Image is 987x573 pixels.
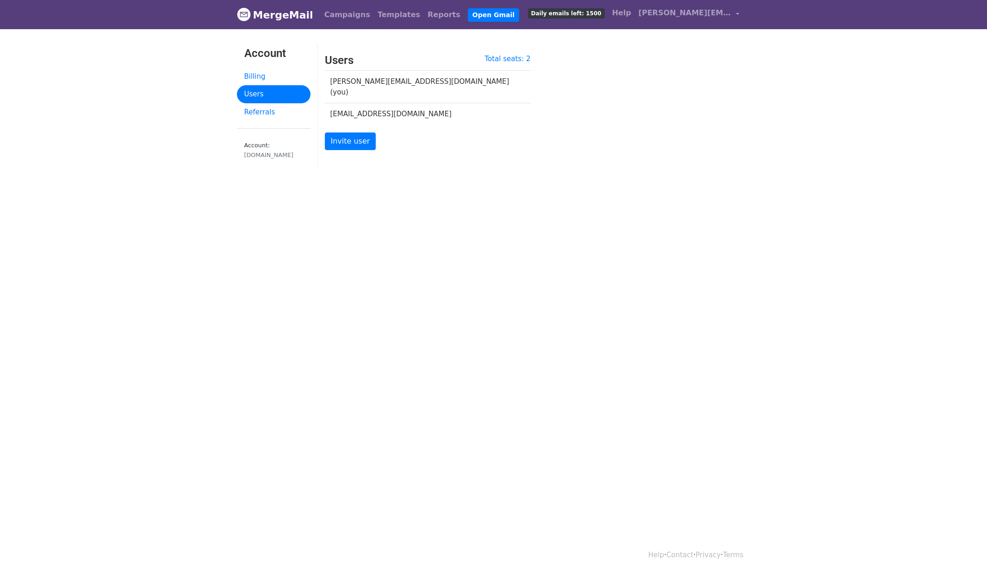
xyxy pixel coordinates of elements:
[237,103,310,121] a: Referrals
[374,6,424,24] a: Templates
[244,151,303,159] div: [DOMAIN_NAME]
[723,551,743,559] a: Terms
[648,551,664,559] a: Help
[635,4,743,25] a: [PERSON_NAME][EMAIL_ADDRESS][DOMAIN_NAME]
[424,6,464,24] a: Reports
[484,55,530,63] a: Total seats: 2
[237,85,310,103] a: Users
[325,132,376,150] a: Invite user
[528,8,605,19] span: Daily emails left: 1500
[325,103,520,125] td: [EMAIL_ADDRESS][DOMAIN_NAME]
[666,551,693,559] a: Contact
[321,6,374,24] a: Campaigns
[237,7,251,21] img: MergeMail logo
[325,71,520,103] td: [PERSON_NAME][EMAIL_ADDRESS][DOMAIN_NAME] (you)
[244,47,303,60] h3: Account
[468,8,519,22] a: Open Gmail
[639,7,731,19] span: [PERSON_NAME][EMAIL_ADDRESS][DOMAIN_NAME]
[237,5,313,25] a: MergeMail
[237,68,310,86] a: Billing
[608,4,635,22] a: Help
[325,54,531,67] h3: Users
[524,4,608,22] a: Daily emails left: 1500
[244,142,303,159] small: Account:
[695,551,720,559] a: Privacy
